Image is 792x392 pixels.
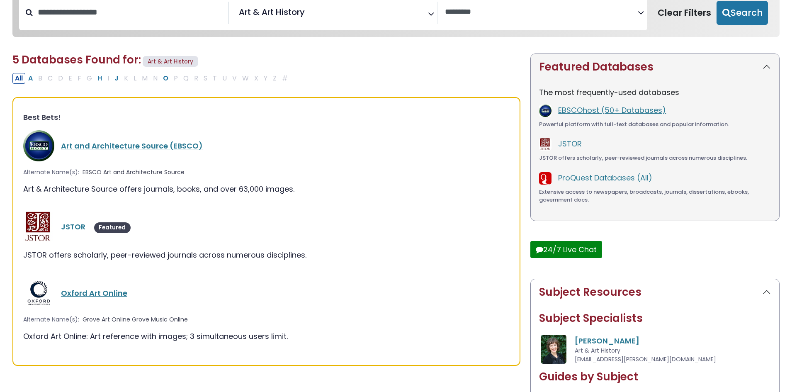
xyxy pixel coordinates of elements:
[112,73,121,84] button: Filter Results J
[12,73,291,83] div: Alpha-list to filter by first letter of database name
[239,6,305,18] span: Art & Art History
[306,10,312,19] textarea: Search
[23,168,79,177] span: Alternate Name(s):
[33,5,228,19] input: Search database by title or keyword
[558,173,652,183] a: ProQuest Databases (All)
[61,141,203,151] a: Art and Architecture Source (EBSCO)
[575,346,620,355] span: Art & Art History
[539,87,771,98] p: The most frequently-used databases
[236,6,305,18] li: Art & Art History
[558,105,666,115] a: EBSCOhost (50+ Databases)
[575,336,639,346] a: [PERSON_NAME]
[12,73,25,84] button: All
[717,1,768,25] button: Submit for Search Results
[531,54,779,80] button: Featured Databases
[558,139,582,149] a: JSTOR
[445,8,638,17] textarea: Search
[531,279,779,305] button: Subject Resources
[541,335,566,364] img: Sarah McClure Kolk
[23,331,510,342] div: Oxford Art Online: Art reference with images; 3 simultaneous users limit.
[23,183,510,195] div: Art & Architecture Source offers journals, books, and over 63,000 images.
[539,188,771,204] div: Extensive access to newspapers, broadcasts, journals, dissertations, ebooks, government docs.
[61,222,85,232] a: JSTOR
[539,312,771,325] h2: Subject Specialists
[160,73,171,84] button: Filter Results O
[95,73,104,84] button: Filter Results H
[12,52,141,67] span: 5 Databases Found for:
[143,56,198,67] span: Art & Art History
[26,73,35,84] button: Filter Results A
[23,315,79,324] span: Alternate Name(s):
[61,288,127,298] a: Oxford Art Online
[83,168,185,177] span: EBSCO Art and Architecture Source
[575,355,716,363] span: [EMAIL_ADDRESS][PERSON_NAME][DOMAIN_NAME]
[23,113,510,122] h3: Best Bets!
[530,241,602,258] button: 24/7 Live Chat
[539,370,771,383] h2: Guides by Subject
[539,120,771,129] div: Powerful platform with full-text databases and popular information.
[539,154,771,162] div: JSTOR offers scholarly, peer-reviewed journals across numerous disciplines.
[23,249,510,261] div: JSTOR offers scholarly, peer-reviewed journals across numerous disciplines.
[652,1,717,25] button: Clear Filters
[83,315,188,324] span: Grove Art Online Grove Music Online
[94,222,131,233] span: Featured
